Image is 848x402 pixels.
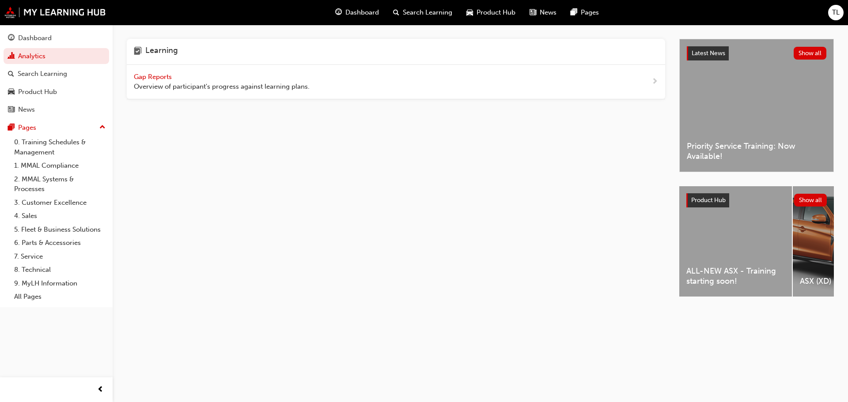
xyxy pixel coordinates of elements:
[522,4,564,22] a: news-iconNews
[4,28,109,120] button: DashboardAnalyticsSearch LearningProduct HubNews
[145,46,178,57] h4: Learning
[18,123,36,133] div: Pages
[11,277,109,290] a: 9. MyLH Information
[8,34,15,42] span: guage-icon
[8,106,15,114] span: news-icon
[345,8,379,18] span: Dashboard
[459,4,522,22] a: car-iconProduct Hub
[571,7,577,18] span: pages-icon
[686,266,785,286] span: ALL-NEW ASX - Training starting soon!
[8,88,15,96] span: car-icon
[99,122,106,133] span: up-icon
[4,84,109,100] a: Product Hub
[11,263,109,277] a: 8. Technical
[403,8,452,18] span: Search Learning
[530,7,536,18] span: news-icon
[11,236,109,250] a: 6. Parts & Accessories
[134,46,142,57] span: learning-icon
[4,30,109,46] a: Dashboard
[18,33,52,43] div: Dashboard
[564,4,606,22] a: pages-iconPages
[581,8,599,18] span: Pages
[4,66,109,82] a: Search Learning
[335,7,342,18] span: guage-icon
[687,46,826,60] a: Latest NewsShow all
[8,53,15,60] span: chart-icon
[8,70,14,78] span: search-icon
[11,159,109,173] a: 1. MMAL Compliance
[134,82,310,92] span: Overview of participant's progress against learning plans.
[11,209,109,223] a: 4. Sales
[794,194,827,207] button: Show all
[692,49,725,57] span: Latest News
[4,101,109,118] a: News
[127,65,665,99] a: Gap Reports Overview of participant's progress against learning plans.next-icon
[11,290,109,304] a: All Pages
[4,48,109,64] a: Analytics
[8,124,15,132] span: pages-icon
[4,120,109,136] button: Pages
[679,186,792,297] a: ALL-NEW ASX - Training starting soon!
[477,8,515,18] span: Product Hub
[11,196,109,210] a: 3. Customer Excellence
[832,8,840,18] span: TL
[687,141,826,161] span: Priority Service Training: Now Available!
[686,193,827,207] a: Product HubShow all
[18,105,35,115] div: News
[651,76,658,87] span: next-icon
[11,223,109,237] a: 5. Fleet & Business Solutions
[691,196,726,204] span: Product Hub
[18,87,57,97] div: Product Hub
[393,7,399,18] span: search-icon
[540,8,556,18] span: News
[11,135,109,159] a: 0. Training Schedules & Management
[328,4,386,22] a: guage-iconDashboard
[97,384,104,395] span: prev-icon
[11,173,109,196] a: 2. MMAL Systems & Processes
[11,250,109,263] a: 7. Service
[18,69,67,79] div: Search Learning
[679,39,834,172] a: Latest NewsShow allPriority Service Training: Now Available!
[466,7,473,18] span: car-icon
[4,7,106,18] img: mmal
[386,4,459,22] a: search-iconSearch Learning
[794,47,827,60] button: Show all
[828,5,844,20] button: TL
[134,73,174,81] span: Gap Reports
